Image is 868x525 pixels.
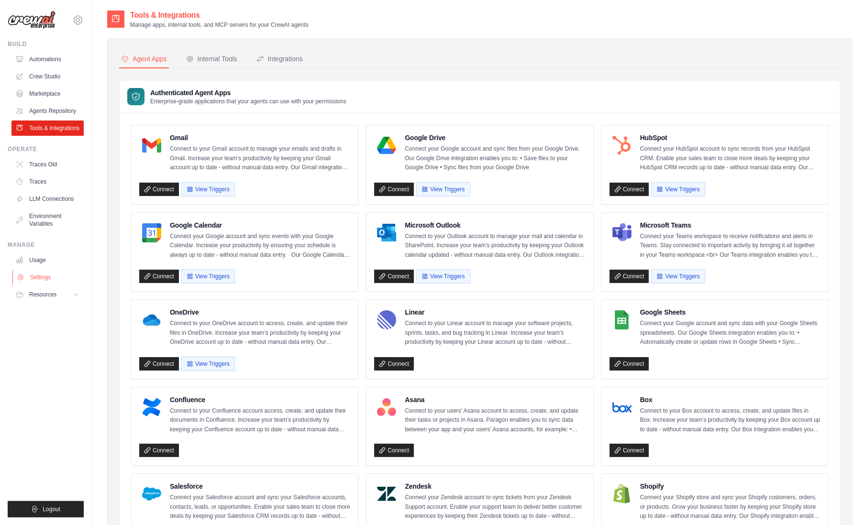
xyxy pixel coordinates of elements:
div: Build [8,40,84,48]
img: Linear Logo [377,310,396,329]
a: Settings [12,270,85,285]
h4: Microsoft Teams [640,220,821,230]
h4: Salesforce [170,481,350,491]
a: Traces [11,174,84,189]
button: Internal Tools [184,50,239,68]
h4: Microsoft Outlook [405,220,585,230]
button: Logout [8,501,84,517]
a: Connect [139,357,179,371]
span: Resources [29,291,56,298]
img: Asana Logo [377,398,396,417]
img: Confluence Logo [142,398,161,417]
button: View Triggers [181,357,235,371]
img: Google Drive Logo [377,136,396,155]
img: Google Sheets Logo [612,310,632,329]
span: Logout [43,505,60,513]
button: View Triggers [651,269,705,284]
a: Connect [610,270,649,283]
h4: Google Calendar [170,220,350,230]
h4: HubSpot [640,133,821,142]
img: Microsoft Teams Logo [612,223,632,242]
h4: Zendesk [405,481,585,491]
button: Agent Apps [119,50,169,68]
button: View Triggers [181,182,235,197]
p: Connect your Google account and sync events with your Google Calendar. Increase your productivity... [170,232,350,260]
a: Tools & Integrations [11,120,84,136]
img: Zendesk Logo [377,484,396,503]
h4: Gmail [170,133,350,142]
p: Enterprise-grade applications that your agents can use with your permissions [150,98,346,105]
p: Connect your Google account and sync files from your Google Drive. Our Google Drive integration e... [405,144,585,173]
h4: Google Drive [405,133,585,142]
p: Connect to your OneDrive account to access, create, and update their files in OneDrive. Increase ... [170,319,350,347]
p: Connect to your Gmail account to manage your emails and drafts in Gmail. Increase your team’s pro... [170,144,350,173]
h4: Box [640,395,821,405]
p: Connect to your Linear account to manage your software projects, sprints, tasks, and bug tracking... [405,319,585,347]
p: Connect your Salesforce account and sync your Salesforce accounts, contacts, leads, or opportunit... [170,493,350,521]
img: Box Logo [612,398,632,417]
img: Gmail Logo [142,136,161,155]
div: Integrations [256,54,303,64]
p: Connect to your Outlook account to manage your mail and calendar in SharePoint. Increase your tea... [405,232,585,260]
img: HubSpot Logo [612,136,632,155]
a: Connect [139,270,179,283]
a: Connect [374,183,414,196]
p: Connect your HubSpot account to sync records from your HubSpot CRM. Enable your sales team to clo... [640,144,821,173]
div: Internal Tools [186,54,237,64]
h4: Linear [405,307,585,317]
a: Marketplace [11,86,84,101]
button: Integrations [255,50,305,68]
a: Connect [139,183,179,196]
a: Environment Variables [11,208,84,231]
p: Manage apps, internal tools, and MCP servers for your CrewAI agents [130,21,309,29]
img: Microsoft Outlook Logo [377,223,396,242]
a: Agents Repository [11,103,84,119]
div: Operate [8,145,84,153]
a: LLM Connections [11,191,84,207]
p: Connect your Zendesk account to sync tickets from your Zendesk Support account. Enable your suppo... [405,493,585,521]
h4: Google Sheets [640,307,821,317]
a: Crew Studio [11,69,84,84]
h3: Authenticated Agent Apps [150,88,346,98]
a: Connect [374,270,414,283]
a: Connect [610,357,649,371]
button: View Triggers [416,269,470,284]
a: Traces Old [11,157,84,172]
a: Connect [374,444,414,457]
h4: Shopify [640,481,821,491]
div: Manage [8,241,84,249]
h4: Asana [405,395,585,405]
button: Resources [11,287,84,302]
button: View Triggers [651,182,705,197]
a: Connect [610,444,649,457]
img: Logo [8,11,56,29]
h4: Confluence [170,395,350,405]
p: Connect to your users’ Asana account to access, create, and update their tasks or projects in Asa... [405,406,585,435]
a: Connect [139,444,179,457]
a: Connect [374,357,414,371]
div: Agent Apps [121,54,167,64]
h4: OneDrive [170,307,350,317]
button: View Triggers [416,182,470,197]
img: Google Calendar Logo [142,223,161,242]
a: Automations [11,52,84,67]
p: Connect your Teams workspace to receive notifications and alerts in Teams. Stay connected to impo... [640,232,821,260]
p: Connect your Shopify store and sync your Shopify customers, orders, or products. Grow your busine... [640,493,821,521]
a: Connect [610,183,649,196]
p: Connect to your Confluence account access, create, and update their documents in Confluence. Incr... [170,406,350,435]
img: OneDrive Logo [142,310,161,329]
img: Shopify Logo [612,484,632,503]
img: Salesforce Logo [142,484,161,503]
p: Connect to your Box account to access, create, and update files in Box. Increase your team’s prod... [640,406,821,435]
p: Connect your Google account and sync data with your Google Sheets spreadsheets. Our Google Sheets... [640,319,821,347]
button: View Triggers [181,269,235,284]
h2: Tools & Integrations [130,10,309,21]
a: Usage [11,252,84,268]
